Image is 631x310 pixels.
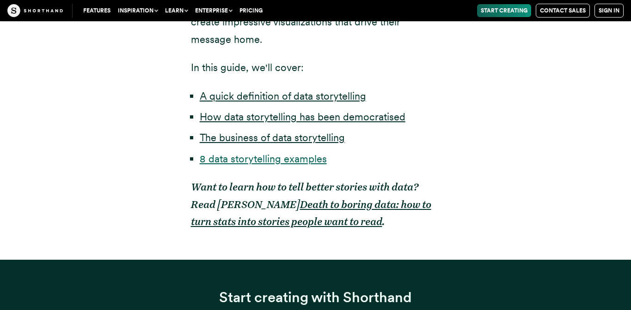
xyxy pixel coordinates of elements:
a: 8 data storytelling examples [200,153,327,165]
em: . [382,215,385,227]
h3: Start creating with Shorthand [191,289,441,306]
a: Contact Sales [536,4,590,18]
a: Death to boring data: how to turn stats into stories people want to read [191,198,431,227]
a: A quick definition of data storytelling [200,90,366,102]
a: How data storytelling has been democratised [200,111,405,123]
a: Features [80,4,114,17]
a: Start Creating [477,4,531,17]
img: The Craft [7,4,63,17]
p: In this guide, we'll cover: [191,59,441,76]
button: Inspiration [114,4,161,17]
a: Pricing [236,4,266,17]
button: Enterprise [191,4,236,17]
a: Sign in [594,4,624,18]
a: The business of data storytelling [200,131,345,143]
em: Want to learn how to tell better stories with data? Read [PERSON_NAME] [191,181,418,210]
button: Learn [161,4,191,17]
